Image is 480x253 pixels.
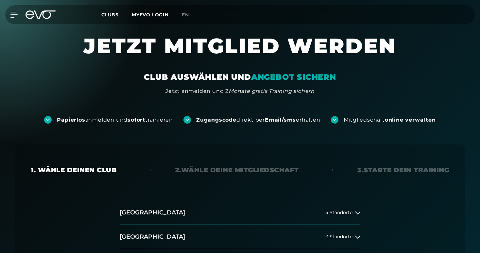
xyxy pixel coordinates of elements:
div: Mitgliedschaft [344,116,436,124]
em: ANGEBOT SICHERN [251,72,336,82]
a: en [182,11,197,19]
div: 2. Wähle deine Mitgliedschaft [175,165,299,175]
em: Monate gratis Training sichern [229,88,315,94]
span: en [182,12,189,18]
span: 4 Standorte [325,210,352,215]
div: 1. Wähle deinen Club [31,165,116,175]
button: [GEOGRAPHIC_DATA]3 Standorte [120,225,360,249]
strong: Papierlos [57,117,85,123]
h1: JETZT MITGLIED WERDEN [44,33,436,72]
strong: online verwalten [385,117,436,123]
h2: [GEOGRAPHIC_DATA] [120,209,185,217]
div: Jetzt anmelden und 2 [165,87,315,95]
a: MYEVO LOGIN [132,12,169,18]
button: [GEOGRAPHIC_DATA]4 Standorte [120,201,360,225]
div: direkt per erhalten [196,116,320,124]
strong: Email/sms [265,117,296,123]
strong: sofort [128,117,145,123]
div: 3. Starte dein Training [357,165,449,175]
span: 3 Standorte [326,234,352,239]
a: Clubs [101,11,132,18]
h2: [GEOGRAPHIC_DATA] [120,233,185,241]
div: anmelden und trainieren [57,116,173,124]
span: Clubs [101,12,119,18]
div: CLUB AUSWÄHLEN UND [144,72,336,82]
strong: Zugangscode [196,117,236,123]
